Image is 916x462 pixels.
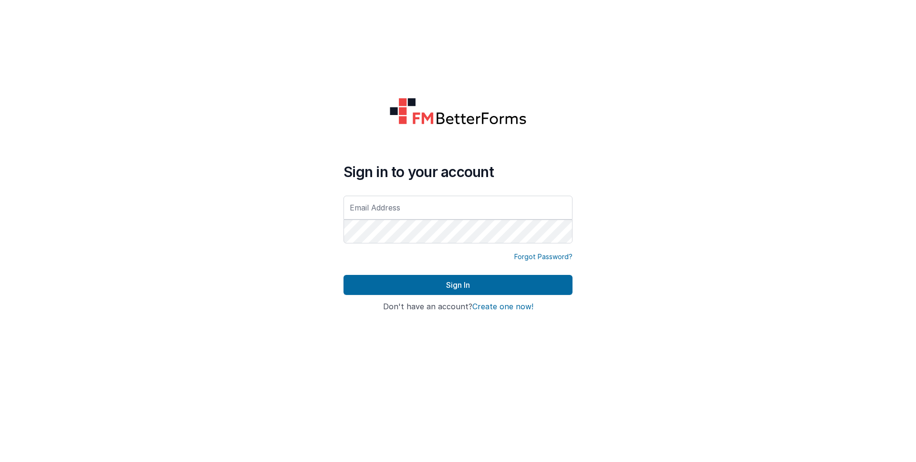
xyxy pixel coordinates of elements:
a: Forgot Password? [514,252,572,262]
button: Create one now! [472,303,533,311]
h4: Sign in to your account [343,163,572,180]
button: Sign In [343,275,572,295]
input: Email Address [343,196,572,220]
h4: Don't have an account? [343,303,572,311]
